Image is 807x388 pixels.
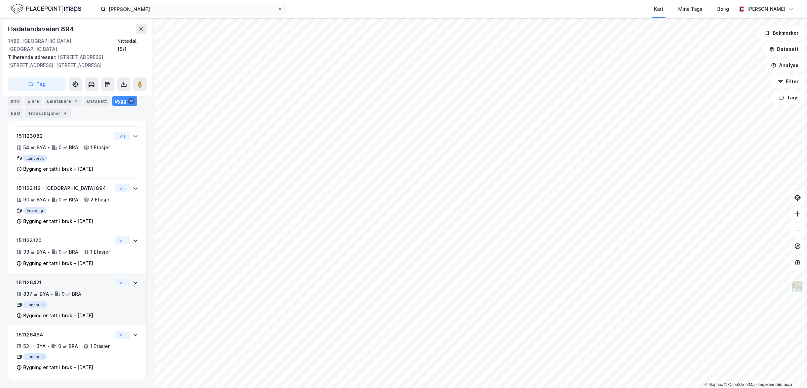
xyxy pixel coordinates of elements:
[44,96,82,106] div: Leietakere
[759,26,804,40] button: Bokmerker
[23,342,46,350] div: 53 ㎡ BYA
[59,143,78,152] div: 0 ㎡ BRA
[117,37,147,53] div: Nittedal, 15/1
[62,110,69,117] div: 4
[23,165,93,173] div: Bygning er tatt i bruk - [DATE]
[90,248,110,256] div: 1 Etasjer
[25,108,71,118] div: Transaksjoner
[8,77,66,91] button: Tag
[773,356,807,388] iframe: Chat Widget
[23,196,46,204] div: 90 ㎡ BYA
[50,291,53,297] div: •
[16,279,112,287] div: 151126421
[72,98,79,104] div: 2
[84,96,110,106] div: Datasett
[23,248,46,256] div: 33 ㎡ BYA
[16,184,112,192] div: 151123112 - [GEOGRAPHIC_DATA] 894
[8,24,75,34] div: Hadelandsveien 894
[25,96,42,106] div: Eiere
[678,5,702,13] div: Mine Tags
[23,217,93,225] div: Bygning er tatt i bruk - [DATE]
[90,143,110,152] div: 1 Etasjer
[8,53,141,69] div: [STREET_ADDRESS], [STREET_ADDRESS], [STREET_ADDRESS]
[791,280,804,293] img: Z
[47,145,50,150] div: •
[724,382,757,387] a: OpenStreetMap
[23,290,49,298] div: 837 ㎡ BYA
[115,279,130,287] button: Vis
[106,4,277,14] input: Søk på adresse, matrikkel, gårdeiere, leietakere eller personer
[654,5,663,13] div: Kart
[23,143,46,152] div: 54 ㎡ BYA
[16,236,112,245] div: 151123120
[8,96,22,106] div: Info
[115,236,130,245] button: Vis
[16,331,112,339] div: 151126464
[23,312,93,320] div: Bygning er tatt i bruk - [DATE]
[773,91,804,104] button: Tags
[115,184,130,192] button: Vis
[759,382,792,387] a: Improve this map
[47,249,50,255] div: •
[717,5,729,13] div: Bolig
[115,331,130,339] button: Vis
[128,98,134,104] div: 12
[11,3,81,15] img: logo.f888ab2527a4732fd821a326f86c7f29.svg
[772,75,804,88] button: Filter
[765,59,804,72] button: Analyse
[23,259,93,267] div: Bygning er tatt i bruk - [DATE]
[59,196,78,204] div: 0 ㎡ BRA
[16,132,112,140] div: 151123082
[62,290,81,298] div: 0 ㎡ BRA
[58,342,78,350] div: 0 ㎡ BRA
[8,37,117,53] div: 1482, [GEOGRAPHIC_DATA], [GEOGRAPHIC_DATA]
[90,196,111,204] div: 2 Etasjer
[8,54,58,60] span: Tilhørende adresser:
[47,197,50,202] div: •
[115,132,130,140] button: Vis
[8,108,23,118] div: ESG
[90,342,110,350] div: 1 Etasjer
[23,363,93,371] div: Bygning er tatt i bruk - [DATE]
[747,5,785,13] div: [PERSON_NAME]
[47,344,50,349] div: •
[59,248,78,256] div: 0 ㎡ BRA
[704,382,723,387] a: Mapbox
[763,42,804,56] button: Datasett
[112,96,137,106] div: Bygg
